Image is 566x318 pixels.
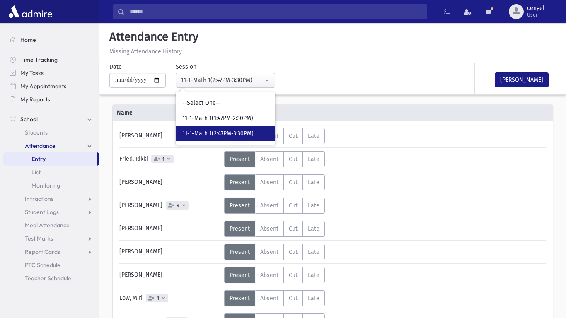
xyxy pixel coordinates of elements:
span: Attendance [25,142,56,149]
span: User [527,12,544,18]
div: AttTypes [224,290,325,306]
span: Absent [260,202,278,209]
input: Search [125,4,427,19]
label: Session [176,63,196,71]
span: Late [308,132,319,140]
span: cengel [527,5,544,12]
div: [PERSON_NAME] [115,128,224,144]
span: Student Logs [25,208,59,216]
span: Late [308,272,319,279]
span: Attendance [223,108,333,117]
span: List [31,169,41,176]
a: My Appointments [3,79,99,93]
span: My Reports [20,96,50,103]
span: Absent [260,272,278,279]
a: My Tasks [3,66,99,79]
a: Monitoring [3,179,99,192]
span: Absent [260,156,278,163]
div: AttTypes [224,221,325,237]
span: Late [308,156,319,163]
span: Late [308,179,319,186]
span: Cut [289,248,298,255]
span: Time Tracking [20,56,58,63]
span: 1 [161,157,166,162]
a: Infractions [3,192,99,205]
a: Home [3,33,99,46]
div: AttTypes [224,174,325,190]
span: My Tasks [20,69,44,77]
span: 4 [175,203,181,208]
span: Monitoring [31,182,60,189]
div: Fried, Rikki [115,151,224,167]
a: My Reports [3,93,99,106]
span: Present [230,202,250,209]
span: Late [308,225,319,232]
span: Absent [260,248,278,255]
a: Student Logs [3,205,99,219]
a: Test Marks [3,232,99,245]
div: [PERSON_NAME] [115,221,224,237]
div: [PERSON_NAME] [115,267,224,283]
span: Present [230,179,250,186]
span: Present [230,272,250,279]
button: 11-1-Math 1(2:47PM-3:30PM) [176,73,275,88]
u: Missing Attendance History [109,48,182,55]
img: AdmirePro [7,3,54,20]
a: Report Cards [3,245,99,258]
a: Time Tracking [3,53,99,66]
span: Cut [289,132,298,140]
div: [PERSON_NAME] [115,174,224,190]
span: Present [230,156,250,163]
a: Students [3,126,99,139]
label: Date [109,63,122,71]
div: [PERSON_NAME] [115,198,224,214]
span: Cut [289,202,298,209]
span: Teacher Schedule [25,275,71,282]
span: Students [25,129,48,136]
a: Missing Attendance History [106,48,182,55]
span: 1 [155,296,161,301]
span: Cut [289,179,298,186]
span: Late [308,248,319,255]
a: School [3,113,99,126]
span: 11-1-Math 1(2:47PM-3:30PM) [182,130,254,138]
span: --Select One-- [182,99,221,107]
a: Teacher Schedule [3,272,99,285]
div: AttTypes [224,151,325,167]
span: Infractions [25,195,53,202]
span: My Appointments [20,82,66,90]
span: Home [20,36,36,43]
span: Cut [289,156,298,163]
div: [PERSON_NAME] [115,244,224,260]
span: Late [308,202,319,209]
span: Present [230,225,250,232]
span: Absent [260,225,278,232]
div: AttTypes [224,244,325,260]
a: List [3,166,99,179]
span: Test Marks [25,235,53,242]
span: Entry [31,155,46,163]
span: Absent [260,179,278,186]
span: Cut [289,272,298,279]
a: Attendance [3,139,99,152]
div: 11-1-Math 1(2:47PM-3:30PM) [181,76,263,84]
div: Low, Miri [115,290,224,306]
span: Name [113,108,223,117]
span: Absent [260,295,278,302]
a: Entry [3,152,97,166]
span: PTC Schedule [25,261,60,269]
span: Absent [260,132,278,140]
div: AttTypes [224,198,325,214]
span: Present [230,248,250,255]
div: AttTypes [224,267,325,283]
span: Meal Attendance [25,222,70,229]
span: School [20,116,38,123]
span: Report Cards [25,248,60,255]
span: 11-1-Math 1(1:47PM-2:30PM) [182,114,253,123]
h5: Attendance Entry [106,30,559,44]
a: PTC Schedule [3,258,99,272]
span: Present [230,295,250,302]
button: [PERSON_NAME] [495,72,549,87]
span: Cut [289,225,298,232]
a: Meal Attendance [3,219,99,232]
